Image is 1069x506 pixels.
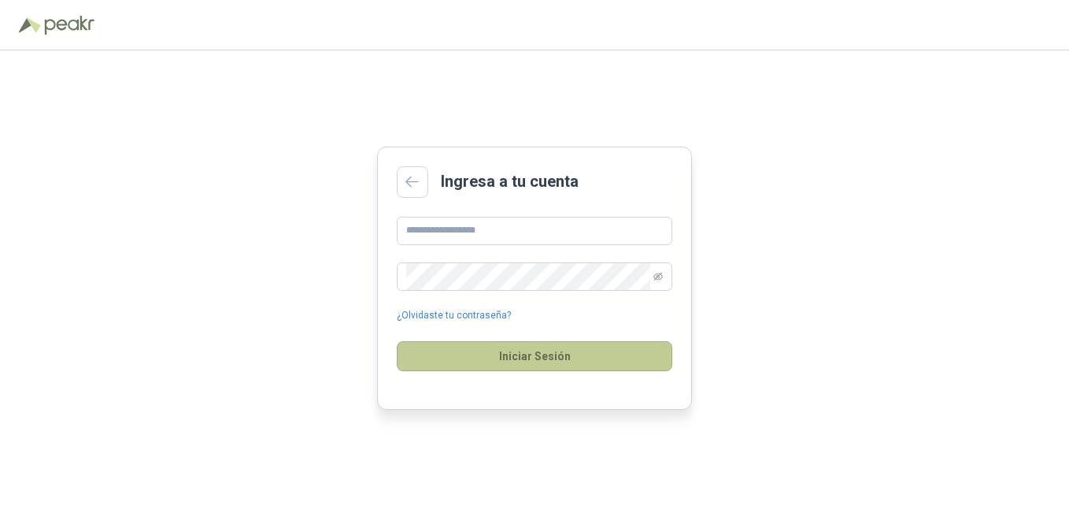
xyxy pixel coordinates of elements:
a: ¿Olvidaste tu contraseña? [397,308,511,323]
h2: Ingresa a tu cuenta [441,169,579,194]
img: Logo [19,17,41,33]
button: Iniciar Sesión [397,341,672,371]
img: Peakr [44,16,94,35]
span: eye-invisible [653,272,663,281]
